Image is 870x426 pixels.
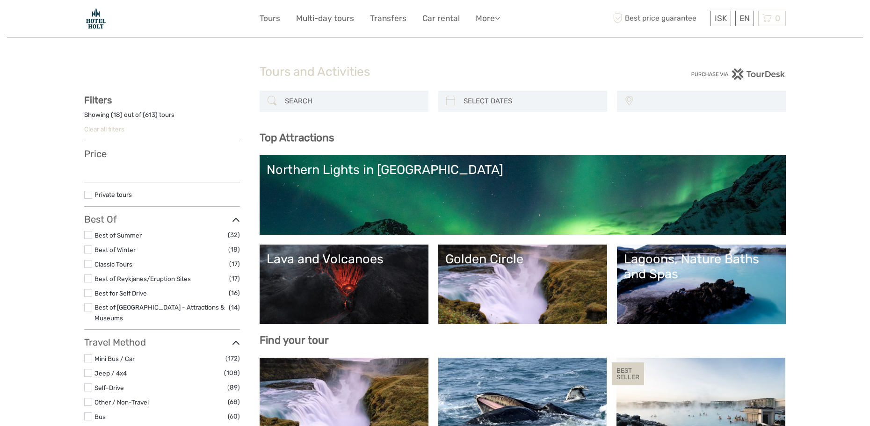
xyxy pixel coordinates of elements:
span: (17) [229,259,240,269]
span: 0 [774,14,782,23]
span: (18) [228,244,240,255]
a: Car rental [422,12,460,25]
a: Jeep / 4x4 [94,369,127,377]
div: Northern Lights in [GEOGRAPHIC_DATA] [267,162,779,177]
a: Multi-day tours [296,12,354,25]
img: PurchaseViaTourDesk.png [691,68,786,80]
div: EN [735,11,754,26]
a: Classic Tours [94,260,132,268]
img: Hotel Holt [84,7,108,30]
a: Best of Winter [94,246,136,253]
a: Best for Self Drive [94,289,147,297]
span: (89) [227,382,240,393]
a: Best of [GEOGRAPHIC_DATA] - Attractions & Museums [94,303,225,322]
b: Top Attractions [260,131,334,144]
div: Golden Circle [445,252,600,267]
span: (172) [225,353,240,364]
input: SELECT DATES [460,93,602,109]
span: (60) [228,411,240,422]
a: Best of Summer [94,231,142,239]
span: (14) [229,302,240,313]
a: Bus [94,413,106,420]
h1: Tours and Activities [260,65,610,79]
a: Golden Circle [445,252,600,317]
a: Northern Lights in [GEOGRAPHIC_DATA] [267,162,779,228]
h3: Best Of [84,214,240,225]
h3: Travel Method [84,337,240,348]
h3: Price [84,148,240,159]
input: SEARCH [281,93,424,109]
label: 18 [113,110,120,119]
span: (108) [224,368,240,378]
span: (32) [228,230,240,240]
b: Find your tour [260,334,329,347]
a: Lagoons, Nature Baths and Spas [624,252,779,317]
a: Private tours [94,191,132,198]
a: More [476,12,500,25]
a: Clear all filters [84,125,124,133]
div: BEST SELLER [612,362,644,386]
strong: Filters [84,94,112,106]
div: Lagoons, Nature Baths and Spas [624,252,779,282]
a: Other / Non-Travel [94,398,149,406]
span: (68) [228,397,240,407]
label: 613 [145,110,155,119]
a: Mini Bus / Car [94,355,135,362]
div: Lava and Volcanoes [267,252,421,267]
a: Lava and Volcanoes [267,252,421,317]
a: Self-Drive [94,384,124,391]
span: ISK [715,14,727,23]
a: Tours [260,12,280,25]
a: Best of Reykjanes/Eruption Sites [94,275,191,282]
span: Best price guarantee [610,11,708,26]
span: (16) [229,288,240,298]
span: (17) [229,273,240,284]
div: Showing ( ) out of ( ) tours [84,110,240,125]
a: Transfers [370,12,406,25]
